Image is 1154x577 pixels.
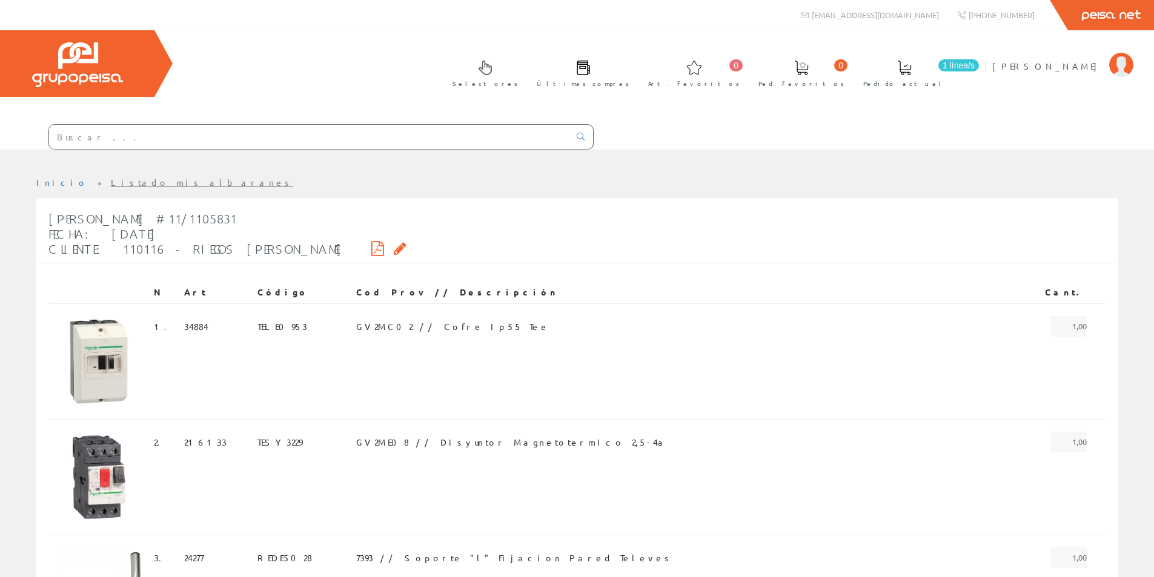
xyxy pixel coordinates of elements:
img: Foto artículo (150x150) [53,432,144,523]
span: 0 [834,59,847,71]
th: Cod Prov // Descripción [351,282,1020,303]
span: 24277 [184,547,204,568]
i: Descargar PDF [371,244,384,252]
a: . [159,552,169,563]
span: TESY3229 [257,432,302,452]
a: [PERSON_NAME] [992,50,1133,62]
i: Solicitar por email copia firmada [394,244,406,252]
th: Cant. [1020,282,1092,303]
input: Buscar ... [49,125,569,149]
span: 1 línea/s [938,59,979,71]
span: TELE0953 [257,316,307,337]
a: Listado mis albaranes [111,177,293,188]
span: 34884 [184,316,208,337]
span: Pedido actual [863,77,946,90]
span: 2 [154,432,168,452]
span: [PHONE_NUMBER] [969,10,1035,20]
span: Selectores [453,77,518,90]
span: [PERSON_NAME] #11/1105831 Fecha: [DATE] Cliente: 110116 - RIEGOS [PERSON_NAME] [48,211,342,256]
span: 1 [154,316,174,337]
span: Art. favoritos [648,77,740,90]
a: Últimas compras [525,50,635,94]
span: Últimas compras [537,77,629,90]
a: . [158,437,168,447]
span: 1,00 [1050,432,1087,452]
th: Art [179,282,253,303]
img: Foto artículo (150x150) [53,316,144,407]
th: N [149,282,179,303]
span: GV2MC02 // Cofre Ip55 Tee [356,316,549,337]
th: Código [253,282,351,303]
span: [EMAIL_ADDRESS][DOMAIN_NAME] [812,10,939,20]
span: 1,00 [1050,316,1087,337]
span: 216133 [184,432,227,452]
a: . [164,321,174,332]
a: Selectores [440,50,524,94]
span: Ped. favoritos [758,77,844,90]
span: 1,00 [1050,547,1087,568]
span: [PERSON_NAME] [992,60,1103,72]
a: Inicio [36,177,88,188]
span: GV2ME08 // Disyuntor Magnetotermico 2,5-4a [356,432,668,452]
span: 7393 // Soporte "l" Fijacion Pared Televes [356,547,673,568]
img: Grupo Peisa [32,42,123,87]
a: 1 línea/s Pedido actual [851,50,982,94]
span: 3 [154,547,169,568]
span: REDE5028 [257,547,312,568]
span: 0 [729,59,743,71]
